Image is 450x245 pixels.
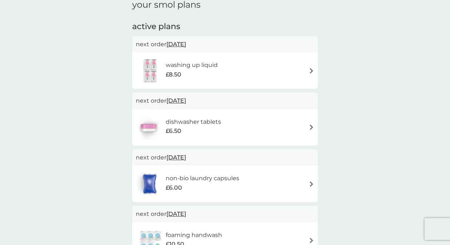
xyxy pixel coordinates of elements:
[136,58,166,83] img: washing up liquid
[136,209,314,219] p: next order
[166,126,181,136] span: £6.50
[166,94,186,108] span: [DATE]
[309,181,314,187] img: arrow right
[132,21,318,32] h2: active plans
[166,37,186,51] span: [DATE]
[166,150,186,165] span: [DATE]
[136,153,314,162] p: next order
[166,117,221,127] h6: dishwasher tablets
[136,115,161,140] img: dishwasher tablets
[136,40,314,49] p: next order
[136,171,163,197] img: non-bio laundry capsules
[309,238,314,243] img: arrow right
[136,96,314,106] p: next order
[166,70,181,79] span: £8.50
[309,68,314,74] img: arrow right
[166,174,239,183] h6: non-bio laundry capsules
[166,230,222,240] h6: foaming handwash
[166,183,182,193] span: £6.00
[166,207,186,221] span: [DATE]
[309,125,314,130] img: arrow right
[166,60,218,70] h6: washing up liquid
